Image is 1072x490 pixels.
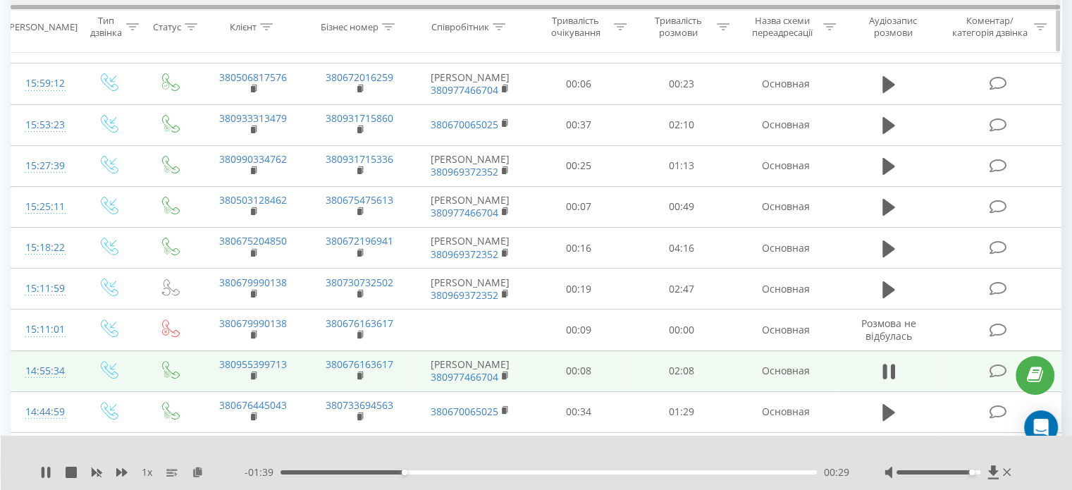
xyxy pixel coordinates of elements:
div: Статус [153,20,181,32]
span: 1 x [142,465,152,479]
td: 00:00 [630,310,732,350]
a: 380969372352 [431,247,498,261]
td: [PERSON_NAME] [413,228,528,269]
a: 380670065025 [431,118,498,131]
div: 15:18:22 [25,234,63,262]
a: 380977466704 [431,370,498,384]
a: 380977466704 [431,206,498,219]
div: 15:27:39 [25,152,63,180]
td: 00:23 [630,63,732,104]
td: 02:47 [630,269,732,310]
div: 15:59:12 [25,70,63,97]
td: 00:49 [630,186,732,227]
a: 380955399713 [219,357,287,371]
a: 380977466704 [431,83,498,97]
span: 00:29 [824,465,849,479]
div: Open Intercom Messenger [1024,410,1058,444]
a: 380679990138 [219,317,287,330]
a: 380933313479 [219,111,287,125]
a: 380931715336 [326,152,393,166]
a: 380672196941 [326,234,393,247]
a: 380672016259 [326,71,393,84]
a: 380977466704 [431,42,498,56]
td: [PERSON_NAME] [413,186,528,227]
td: 02:10 [630,104,732,145]
div: Клієнт [230,20,257,32]
td: [PERSON_NAME] [413,269,528,310]
a: 380969372352 [431,288,498,302]
td: Основная [732,433,839,474]
div: 15:11:59 [25,275,63,302]
a: 380733694563 [326,398,393,412]
div: Тривалість очікування [541,15,611,39]
a: 380676163617 [326,317,393,330]
a: 380503128462 [219,193,287,207]
td: 02:08 [630,350,732,391]
td: Основная [732,228,839,269]
div: Accessibility label [969,470,975,475]
a: 380931715860 [326,111,393,125]
td: 00:25 [528,145,630,186]
td: 00:16 [528,228,630,269]
td: Основная [732,104,839,145]
div: 14:55:34 [25,357,63,385]
td: Основная [732,391,839,432]
td: [PERSON_NAME] [413,63,528,104]
div: Бізнес номер [321,20,378,32]
td: Основная [732,350,839,391]
td: 00:08 [528,350,630,391]
td: [PERSON_NAME] [413,145,528,186]
td: 00:09 [528,310,630,350]
div: Назва схеми переадресації [746,15,820,39]
div: 14:44:59 [25,398,63,426]
div: Accessibility label [402,470,407,475]
a: 380676445043 [219,398,287,412]
a: 380969372352 [431,165,498,178]
td: 00:06 [528,433,630,474]
a: 380506817576 [219,71,287,84]
td: Основная [732,186,839,227]
td: 00:19 [528,269,630,310]
div: Аудіозапис розмови [852,15,935,39]
td: 00:00 [630,433,732,474]
td: 01:13 [630,145,732,186]
a: 380675475613 [326,193,393,207]
div: [PERSON_NAME] [6,20,78,32]
div: 15:53:23 [25,111,63,139]
a: 380675204850 [219,234,287,247]
a: 380730732502 [326,276,393,289]
span: Розмова не відбулась [861,317,916,343]
span: - 01:39 [245,465,281,479]
div: 15:25:11 [25,193,63,221]
div: Коментар/категорія дзвінка [948,15,1030,39]
td: 00:37 [528,104,630,145]
td: Основная [732,310,839,350]
td: [PERSON_NAME] [413,350,528,391]
td: Основная [732,63,839,104]
a: 380679990138 [219,276,287,289]
td: 00:34 [528,391,630,432]
td: Основная [732,269,839,310]
td: Основная [732,145,839,186]
a: 380670065025 [431,405,498,418]
div: Тривалість розмови [643,15,713,39]
td: 01:29 [630,391,732,432]
td: 00:06 [528,63,630,104]
td: 00:07 [528,186,630,227]
a: 380990334762 [219,152,287,166]
div: Тип дзвінка [89,15,122,39]
div: 15:11:01 [25,316,63,343]
a: 380676163617 [326,357,393,371]
div: Співробітник [431,20,489,32]
td: 04:16 [630,228,732,269]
